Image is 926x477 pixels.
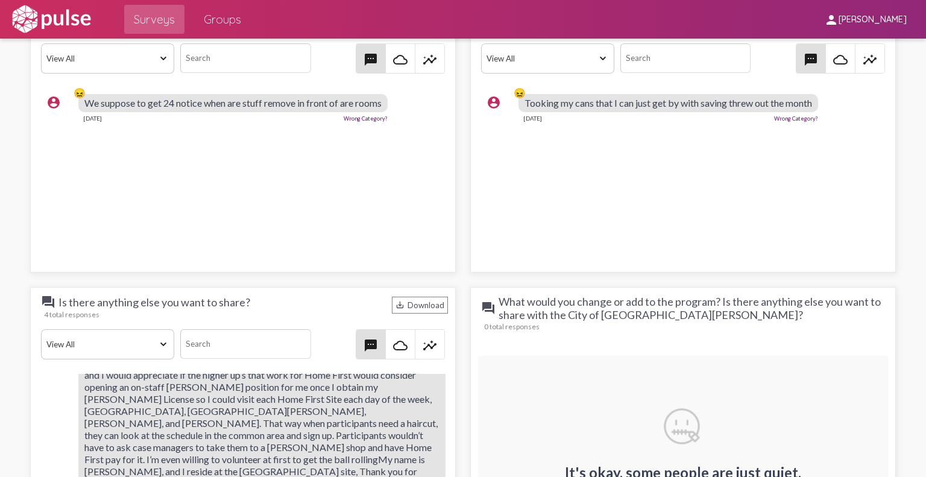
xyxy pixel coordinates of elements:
mat-icon: textsms [364,338,378,353]
span: Tooking my cans that I can just get by with saving threw out the month [524,97,812,109]
div: 😖 [514,87,526,99]
div: [DATE] [523,115,542,122]
span: Groups [204,8,241,30]
input: Search [180,329,310,359]
span: Is there anything else you want to share? [41,295,250,309]
input: Search [180,43,310,73]
div: 4 total responses [44,310,448,319]
button: [PERSON_NAME] [814,8,916,30]
span: We suppose to get 24 notice when are stuff remove in front of are rooms [84,97,382,109]
mat-icon: insights [423,52,437,67]
mat-icon: account_circle [487,95,501,110]
span: [PERSON_NAME] [839,14,907,25]
mat-icon: question_answer [41,295,55,309]
span: Surveys [134,8,175,30]
div: 😖 [74,87,86,99]
mat-icon: cloud_queue [833,52,848,67]
div: Download [392,297,448,314]
input: Search [620,43,751,73]
img: white-logo.svg [10,4,93,34]
mat-icon: textsms [804,52,818,67]
mat-icon: account_circle [46,95,61,110]
mat-icon: insights [423,338,437,353]
div: 0 total responses [484,322,888,331]
a: Wrong Category? [774,115,818,122]
mat-icon: question_answer [481,301,496,315]
mat-icon: textsms [364,52,378,67]
mat-icon: cloud_queue [393,52,408,67]
mat-icon: cloud_queue [393,338,408,353]
mat-icon: person [824,13,839,27]
mat-icon: Download [395,300,405,309]
a: Wrong Category? [344,115,388,122]
span: What would you change or add to the program? Is there anything else you want to share with the Ci... [481,295,888,321]
mat-icon: insights [863,52,877,67]
a: Surveys [124,5,184,34]
img: y8wdN6G3FIAAAAASUVORK5CYII= [660,405,705,450]
a: Groups [194,5,251,34]
div: [DATE] [83,115,102,122]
